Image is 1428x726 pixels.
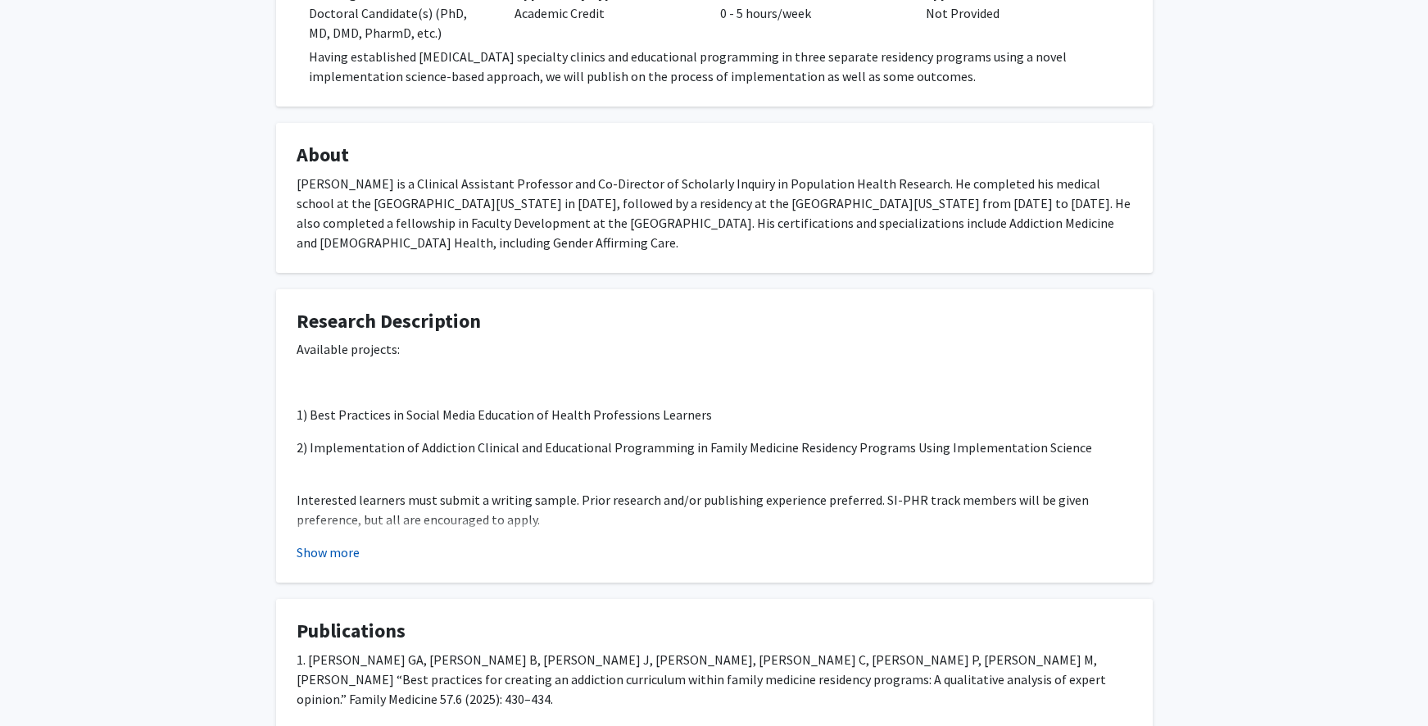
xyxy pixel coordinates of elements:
div: Doctoral Candidate(s) (PhD, MD, DMD, PharmD, etc.) [309,3,490,43]
p: 1) Best Practices in Social Media Education of Health Professions Learners [297,405,1132,424]
p: 2) Implementation of Addiction Clinical and Educational Programming in Family Medicine Residency ... [297,438,1132,457]
h4: Publications [297,619,1132,643]
p: 1. [PERSON_NAME] GA, [PERSON_NAME] B, [PERSON_NAME] J, [PERSON_NAME], [PERSON_NAME] C, [PERSON_NA... [297,650,1132,709]
h4: Research Description [297,310,1132,334]
p: Interested learners must submit a writing sample. Prior research and/or publishing experience pre... [297,490,1132,529]
h4: About [297,143,1132,167]
div: [PERSON_NAME] is a Clinical Assistant Professor and Co-Director of Scholarly Inquiry in Populatio... [297,174,1132,252]
p: Having established [MEDICAL_DATA] specialty clinics and educational programming in three separate... [309,47,1132,86]
button: Show more [297,542,360,562]
iframe: Chat [12,652,70,714]
p: Available projects: [297,339,1132,359]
